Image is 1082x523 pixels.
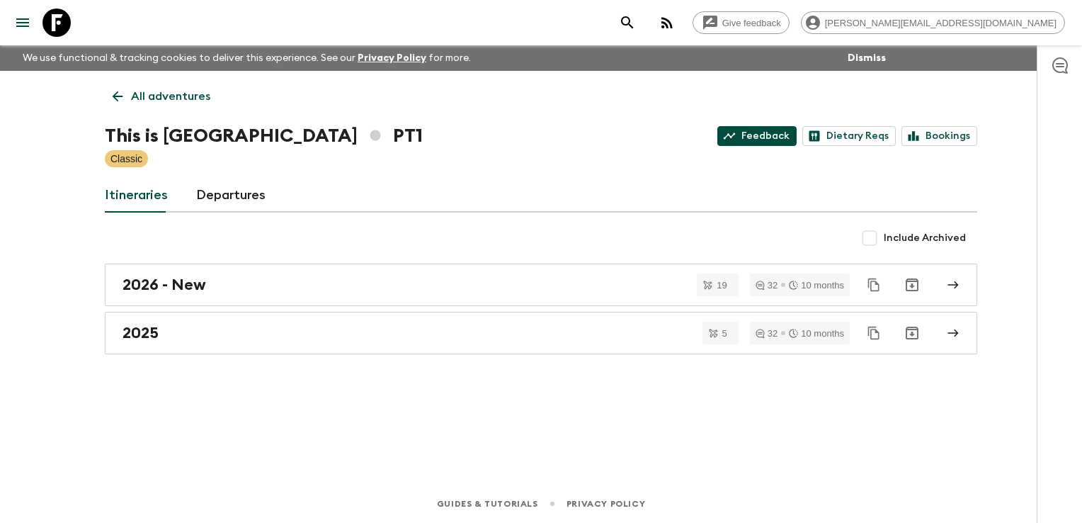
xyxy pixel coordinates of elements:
a: Bookings [901,126,977,146]
h1: This is [GEOGRAPHIC_DATA] PT1 [105,122,423,150]
button: Archive [898,319,926,347]
a: Feedback [717,126,797,146]
div: 10 months [789,281,844,290]
a: 2026 - New [105,264,977,306]
span: Give feedback [714,18,789,28]
a: Give feedback [693,11,790,34]
a: 2025 [105,312,977,354]
button: Dismiss [844,48,889,68]
span: 5 [714,329,736,338]
span: [PERSON_NAME][EMAIL_ADDRESS][DOMAIN_NAME] [817,18,1064,28]
button: menu [8,9,37,37]
a: Itineraries [105,179,168,213]
p: We use functional & tracking cookies to deliver this experience. See our for more. [17,45,477,71]
a: Guides & Tutorials [437,496,538,512]
div: 32 [756,281,778,290]
button: search adventures [613,9,642,37]
button: Archive [898,271,926,299]
a: All adventures [105,82,218,111]
h2: 2025 [123,324,159,342]
span: 19 [708,281,735,290]
p: Classic [110,152,142,166]
a: Departures [196,179,266,213]
div: 10 months [789,329,844,338]
a: Dietary Reqs [802,126,896,146]
button: Duplicate [861,320,887,346]
a: Privacy Policy [566,496,645,512]
p: All adventures [131,88,210,105]
div: 32 [756,329,778,338]
div: [PERSON_NAME][EMAIL_ADDRESS][DOMAIN_NAME] [801,11,1065,34]
span: Include Archived [884,231,966,245]
button: Duplicate [861,272,887,298]
a: Privacy Policy [358,53,426,63]
h2: 2026 - New [123,276,206,294]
